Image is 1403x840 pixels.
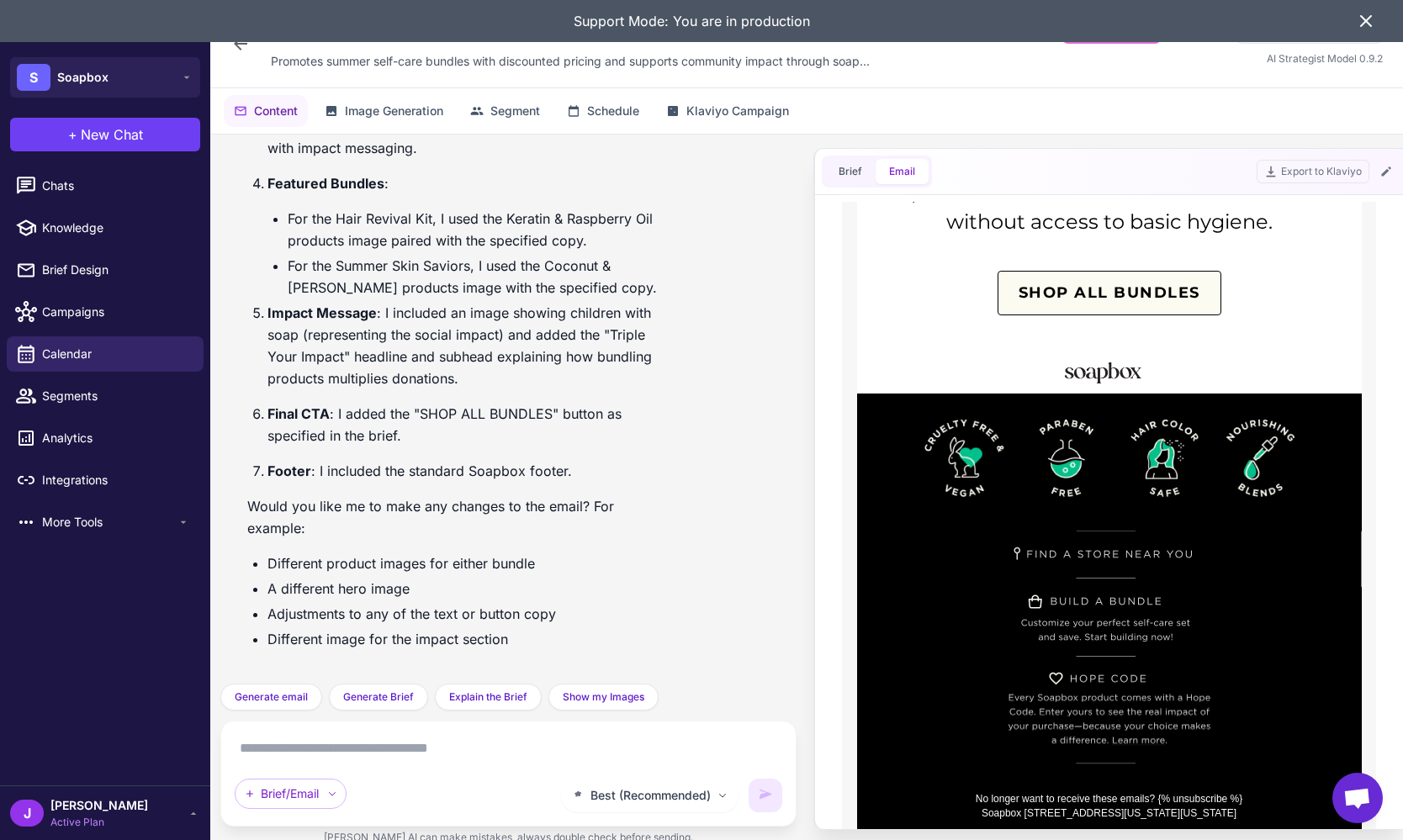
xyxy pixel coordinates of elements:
span: Integrations [42,471,190,489]
span: AI Strategist Model 0.9.2 [1267,52,1383,65]
p: No longer want to receive these emails? {% unsubscribe %} [24,590,511,605]
button: Show my Images [548,684,659,711]
span: Segment [490,102,540,120]
button: SSoapbox [10,57,200,98]
li: A different hero image [267,578,659,600]
a: Calendar [7,336,204,372]
button: Explain the Brief [435,684,542,711]
div: Click to edit description [264,49,876,74]
span: More Tools [42,513,177,531]
strong: Footer [267,462,311,479]
a: Campaigns [7,294,204,330]
div: J [10,800,44,827]
span: Promotes summer self-care bundles with discounted pricing and supports community impact through s... [271,52,870,71]
span: Show my Images [563,689,644,705]
button: Generate Brief [329,684,428,711]
p: : I included the standard Soapbox footer. [267,460,659,482]
button: Image Generation [315,95,453,127]
span: New Chat [81,124,143,145]
span: Segments [42,387,190,405]
span: Explain the Brief [449,689,527,705]
span: Content [254,102,298,120]
span: Brief Design [42,261,190,279]
span: Best (Recommended) [590,786,711,805]
span: + [68,124,77,145]
button: Klaviyo Campaign [656,95,799,127]
p: : I added the "SHOP ALL BUNDLES" button as specified in the brief. [267,403,659,446]
span: Generate Brief [343,689,414,705]
span: Campaigns [42,303,190,321]
span: Knowledge [42,219,190,237]
span: Image Generation [345,102,443,120]
p: Soapbox [STREET_ADDRESS][US_STATE][US_STATE] [24,605,511,619]
span: Generate email [235,689,308,705]
span: Schedule [587,102,639,120]
button: Schedule [557,95,649,127]
button: Email [876,159,929,184]
a: SHOP ALL BUNDLES [156,69,379,114]
span: Calendar [42,345,190,363]
a: Integrations [7,462,204,498]
strong: Final CTA [267,405,330,422]
button: Brief [825,159,876,184]
span: Soapbox [57,68,109,87]
span: Active Plan [50,815,148,830]
p: Would you like me to make any changes to the email? For example: [247,495,659,539]
strong: Impact Message [267,304,377,321]
button: Segment [460,95,550,127]
strong: Featured Bundles [267,175,384,192]
a: Knowledge [7,210,204,246]
span: Chats [42,177,190,195]
li: Different product images for either bundle [267,552,659,574]
span: Analytics [42,429,190,447]
p: : I included an image showing children with soap (representing the social impact) and added the "... [267,302,659,389]
button: Edit Email [1376,161,1396,182]
span: [PERSON_NAME] [50,796,148,815]
p: : [267,172,659,194]
button: Best (Recommended) [561,779,739,812]
button: Generate email [220,684,322,711]
div: Brief/Email [235,779,347,809]
a: Brief Design [7,252,204,288]
li: For the Hair Revival Kit, I used the Keratin & Raspberry Oil products image paired with the speci... [288,208,659,251]
button: +New Chat [10,118,200,151]
div: S [17,64,50,91]
a: Analytics [7,420,204,456]
button: Export to Klaviyo [1257,160,1369,183]
li: Different image for the impact section [267,628,659,650]
a: Segments [7,378,204,414]
button: Content [224,95,308,127]
span: Klaviyo Campaign [686,102,789,120]
a: Open chat [1332,773,1383,823]
a: Chats [7,168,204,203]
li: Adjustments to any of the text or button copy [267,603,659,625]
li: For the Summer Skin Saviors, I used the Coconut & [PERSON_NAME] products image with the specified... [288,255,659,298]
span: SHOP ALL BUNDLES [156,70,379,113]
